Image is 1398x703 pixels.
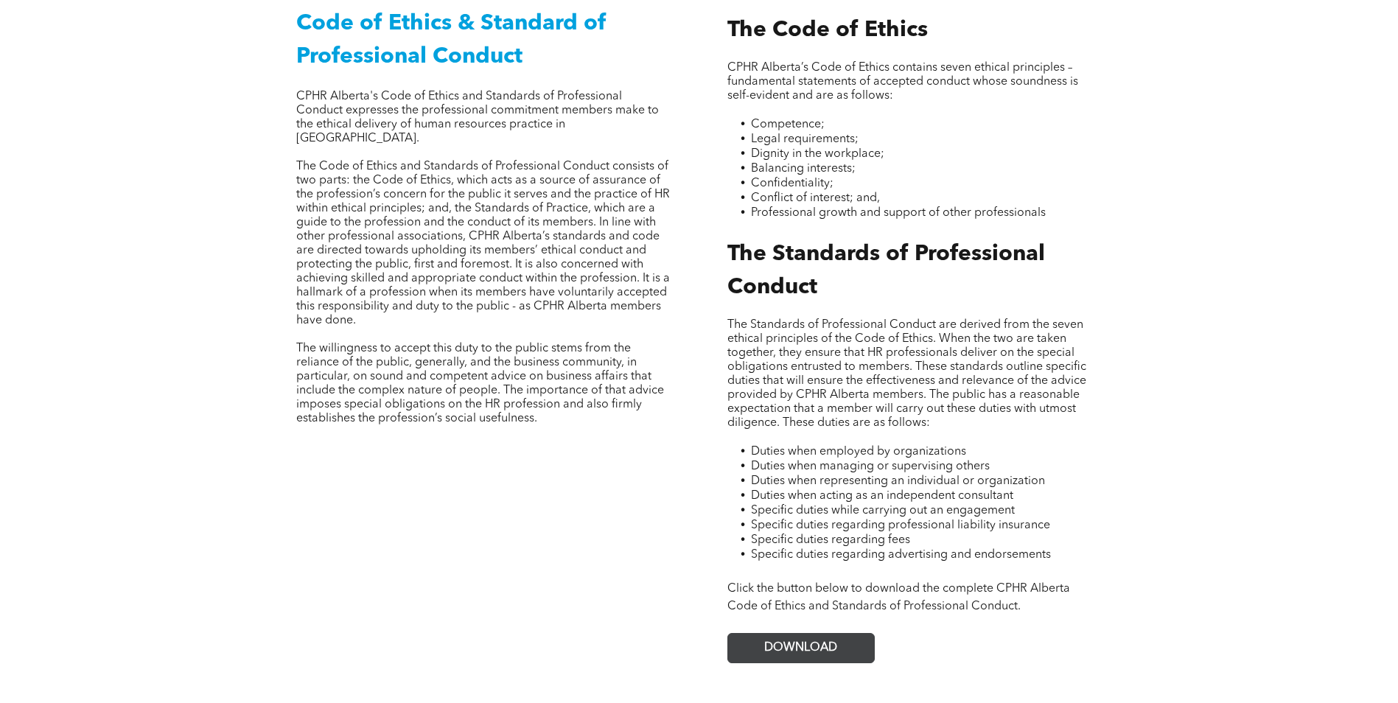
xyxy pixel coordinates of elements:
[727,62,1078,102] span: CPHR Alberta’s Code of Ethics contains seven ethical principles – fundamental statements of accep...
[751,178,833,189] span: Confidentiality;
[727,583,1070,612] span: Click the button below to download the complete CPHR Alberta Code of Ethics and Standards of Prof...
[751,192,880,204] span: Conflict of interest; and,
[296,91,659,144] span: CPHR Alberta's Code of Ethics and Standards of Professional Conduct expresses the professional co...
[751,148,884,160] span: Dignity in the workplace;
[751,446,966,458] span: Duties when employed by organizations
[296,343,664,424] span: The willingness to accept this duty to the public stems from the reliance of the public, generall...
[764,641,837,655] span: DOWNLOAD
[751,505,1015,517] span: Specific duties while carrying out an engagement
[751,163,856,175] span: Balancing interests;
[296,13,607,68] span: Code of Ethics & Standard of Professional Conduct
[751,490,1013,502] span: Duties when acting as an independent consultant
[751,534,910,546] span: Specific duties regarding fees
[751,520,1050,531] span: Specific duties regarding professional liability insurance
[751,461,990,472] span: Duties when managing or supervising others
[727,319,1086,429] span: The Standards of Professional Conduct are derived from the seven ethical principles of the Code o...
[751,475,1045,487] span: Duties when representing an individual or organization
[751,549,1051,561] span: Specific duties regarding advertising and endorsements
[751,133,859,145] span: Legal requirements;
[751,119,825,130] span: Competence;
[751,207,1046,219] span: Professional growth and support of other professionals
[727,243,1045,298] span: The Standards of Professional Conduct
[727,633,875,663] a: DOWNLOAD
[727,19,928,41] span: The Code of Ethics
[296,161,670,326] span: The Code of Ethics and Standards of Professional Conduct consists of two parts: the Code of Ethic...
